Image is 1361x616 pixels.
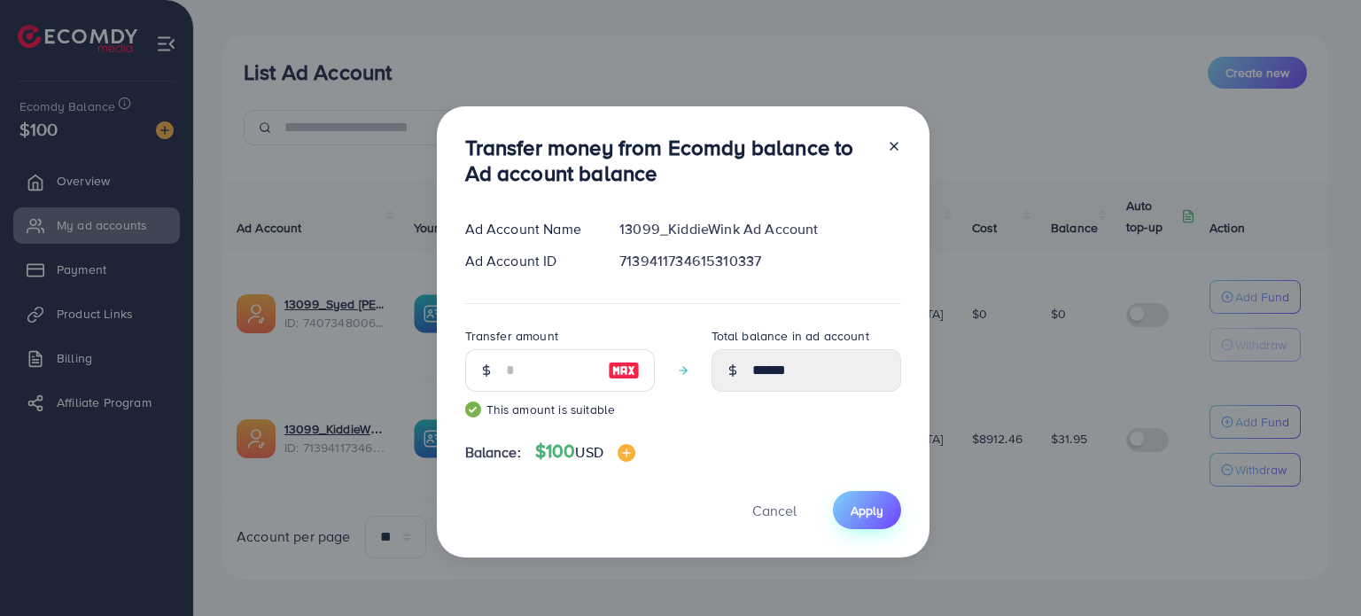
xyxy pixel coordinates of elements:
img: image [618,444,635,462]
div: Ad Account Name [451,219,606,239]
button: Cancel [730,491,819,529]
label: Transfer amount [465,327,558,345]
h3: Transfer money from Ecomdy balance to Ad account balance [465,135,873,186]
button: Apply [833,491,901,529]
div: 7139411734615310337 [605,251,914,271]
img: guide [465,402,481,417]
span: Balance: [465,442,521,463]
span: Cancel [752,501,797,520]
div: Ad Account ID [451,251,606,271]
span: Apply [851,502,883,519]
div: 13099_KiddieWink Ad Account [605,219,914,239]
span: USD [575,442,603,462]
small: This amount is suitable [465,401,655,418]
label: Total balance in ad account [712,327,869,345]
iframe: Chat [1286,536,1348,603]
h4: $100 [535,441,635,463]
img: image [608,360,640,381]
